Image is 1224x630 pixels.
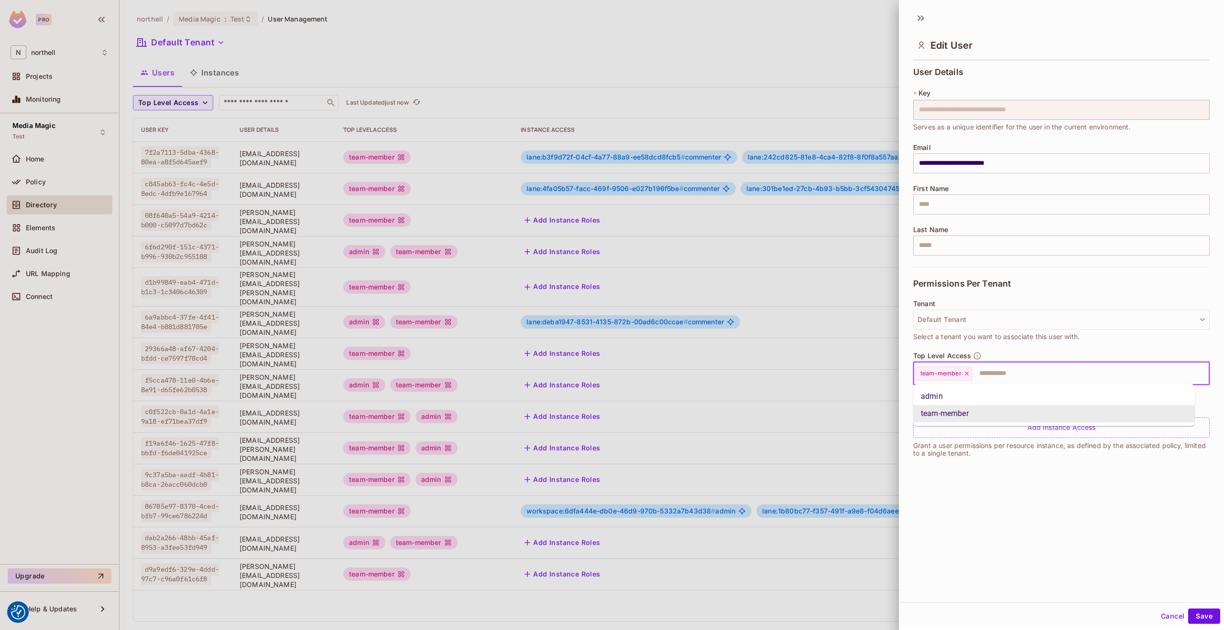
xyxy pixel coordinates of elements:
[1204,372,1206,374] button: Close
[1188,609,1220,624] button: Save
[913,388,1195,405] li: admin
[913,226,948,234] span: Last Name
[913,122,1131,132] span: Serves as a unique identifier for the user in the current environment.
[913,185,949,192] span: First Name
[1157,609,1188,624] button: Cancel
[913,279,1011,288] span: Permissions Per Tenant
[913,405,1195,422] li: team-member
[913,417,1210,438] div: Add Instance Access
[11,605,25,619] button: Consent Preferences
[913,442,1210,457] p: Grant a user permissions per resource instance, as defined by the associated policy, limited to a...
[918,89,930,97] span: Key
[916,366,973,381] div: team-member
[913,352,971,360] span: Top Level Access
[913,144,931,151] span: Email
[930,40,973,51] span: Edit User
[913,300,935,308] span: Tenant
[913,310,1210,330] button: Default Tenant
[920,370,962,377] span: team-member
[913,331,1080,342] span: Select a tenant you want to associate this user with.
[11,605,25,619] img: Revisit consent button
[913,67,963,77] span: User Details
